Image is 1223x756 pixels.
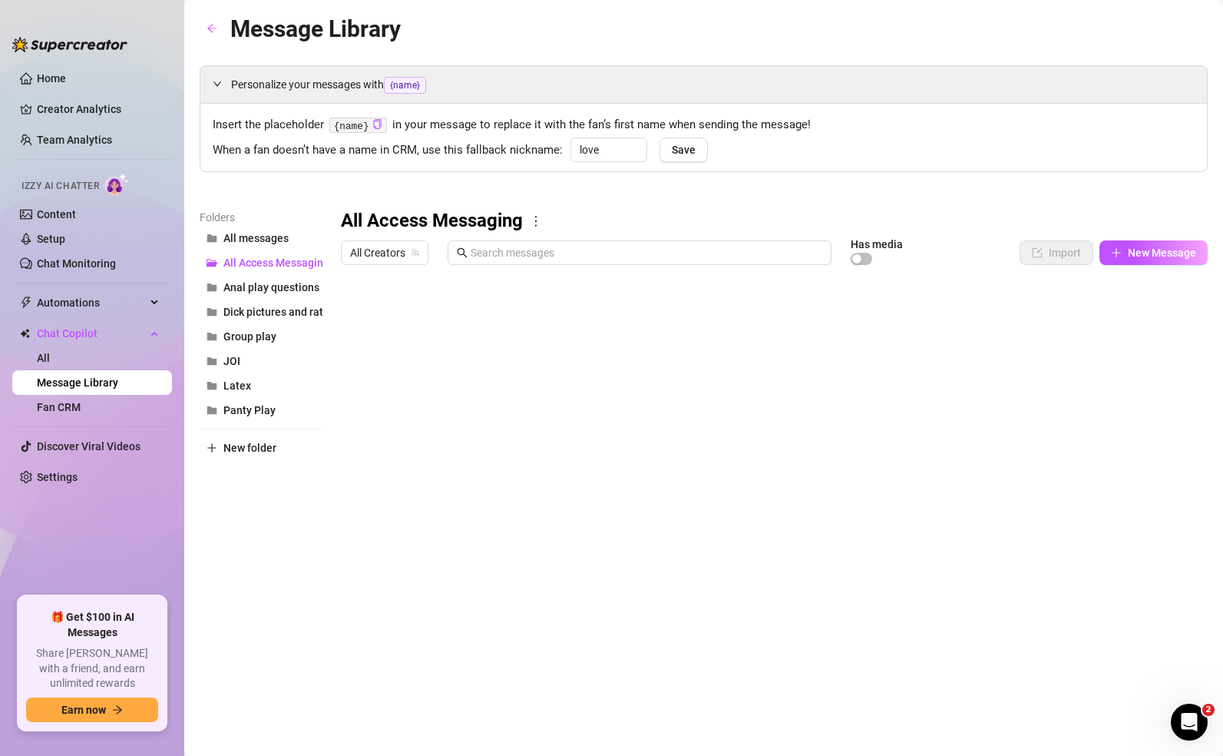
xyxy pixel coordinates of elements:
span: expanded [213,79,222,88]
button: Anal play questions [200,275,322,300]
button: New Message [1099,240,1208,265]
span: Save [672,144,696,156]
a: Content [37,208,76,220]
button: Dick pictures and ratings [200,300,322,324]
span: Panty Play [223,404,276,416]
span: folder [207,405,217,416]
span: folder [207,380,217,391]
a: Fan CRM [37,401,81,413]
a: All [37,352,50,364]
code: {name} [329,118,387,134]
span: folder [207,233,217,244]
span: folder [207,356,217,366]
h3: All Access Messaging [341,209,523,234]
a: Discover Viral Videos [37,440,140,453]
span: plus [1111,247,1122,258]
span: more [529,214,543,228]
button: Click to Copy [372,119,382,131]
img: logo-BBDzfeDw.svg [12,37,127,52]
span: Personalize your messages with [231,76,1195,94]
span: Group play [223,330,276,343]
a: Setup [37,233,65,245]
article: Has media [851,240,903,249]
iframe: Intercom live chat [1171,704,1208,741]
button: New folder [200,436,322,460]
a: Chat Monitoring [37,257,116,270]
span: Latex [223,380,251,392]
button: Import [1020,240,1093,265]
span: Insert the placeholder in your message to replace it with the fan’s first name when sending the m... [213,116,1195,134]
a: Home [37,72,66,85]
span: Dick pictures and ratings [223,306,344,318]
span: Chat Copilot [37,321,146,346]
span: 2 [1202,704,1215,716]
button: Earn nowarrow-right [26,698,158,722]
span: All Access Messaging [223,257,329,269]
button: Latex [200,373,322,398]
button: JOI [200,349,322,373]
span: thunderbolt [20,297,32,309]
span: copy [372,119,382,129]
span: folder-open [207,257,217,268]
span: Share [PERSON_NAME] with a friend, and earn unlimited rewards [26,646,158,691]
span: When a fan doesn’t have a name in CRM, use this fallback nickname: [213,141,563,160]
span: Automations [37,290,146,315]
input: Search messages [471,244,822,261]
span: Izzy AI Chatter [21,179,99,194]
article: Message Library [230,11,401,47]
span: {name} [384,77,426,94]
button: Group play [200,324,322,349]
div: Personalize your messages with{name} [200,66,1207,103]
button: Panty Play [200,398,322,423]
a: Settings [37,471,78,483]
img: AI Chatter [105,173,129,195]
span: New folder [223,442,276,454]
span: folder [207,331,217,342]
span: search [457,247,468,258]
img: Chat Copilot [20,328,30,339]
span: All messages [223,232,289,244]
button: Save [659,138,708,162]
button: All Access Messaging [200,250,322,275]
span: folder [207,282,217,293]
span: arrow-left [207,23,217,34]
span: New Message [1128,247,1196,259]
a: Message Library [37,376,118,389]
span: folder [207,307,217,317]
span: 🎁 Get $100 in AI Messages [26,610,158,640]
span: plus [207,443,217,453]
span: Anal play questions [223,281,319,293]
span: team [411,248,420,257]
span: Earn now [61,704,106,716]
span: All Creators [350,241,419,264]
a: Creator Analytics [37,97,160,121]
a: Team Analytics [37,134,112,146]
span: JOI [223,355,240,367]
button: All messages [200,226,322,250]
span: arrow-right [112,705,123,715]
article: Folders [200,209,322,226]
